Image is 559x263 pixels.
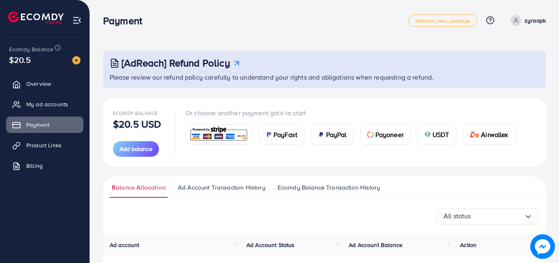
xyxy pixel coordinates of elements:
[6,158,83,174] a: Billing
[278,183,380,192] span: Ecomdy Balance Transaction History
[26,141,62,149] span: Product Links
[9,54,31,66] span: $20.5
[274,130,297,140] span: PayFast
[189,126,249,143] img: card
[326,130,347,140] span: PayPal
[375,130,404,140] span: Payoneer
[113,110,158,117] span: Ecomdy Balance
[26,121,49,129] span: Payment
[6,96,83,112] a: My ad accounts
[524,16,546,25] p: zyraapk
[26,80,51,88] span: Overview
[110,241,140,249] span: Ad account
[415,18,470,23] span: adreach_new_package
[113,141,159,157] button: Add balance
[178,183,265,192] span: Ad Account Transaction History
[471,210,524,222] input: Search for option
[6,137,83,153] a: Product Links
[120,145,152,153] span: Add balance
[311,124,354,145] a: cardPayPal
[103,15,149,27] h3: Payment
[265,131,272,138] img: card
[367,131,374,138] img: card
[246,241,295,249] span: Ad Account Status
[417,124,456,145] a: cardUSDT
[463,124,515,145] a: cardAirwallex
[360,124,411,145] a: cardPayoneer
[9,45,53,53] span: Ecomdy Balance
[112,183,166,192] span: Balance Allocation
[432,130,449,140] span: USDT
[110,72,541,82] p: Please review our refund policy carefully to understand your rights and obligations when requesti...
[113,119,161,129] p: $20.5 USD
[470,131,480,138] img: card
[349,241,403,249] span: Ad Account Balance
[8,11,64,24] img: logo
[437,208,539,224] div: Search for option
[72,16,82,25] img: menu
[6,117,83,133] a: Payment
[530,234,555,259] img: image
[186,124,252,144] a: card
[444,210,471,222] span: All status
[481,130,508,140] span: Airwallex
[408,14,477,27] a: adreach_new_package
[460,241,476,249] span: Action
[424,131,431,138] img: card
[6,75,83,92] a: Overview
[318,131,324,138] img: card
[26,100,68,108] span: My ad accounts
[507,15,546,26] a: zyraapk
[258,124,304,145] a: cardPayFast
[26,162,43,170] span: Billing
[72,56,81,64] img: image
[122,57,230,69] h3: [AdReach] Refund Policy
[186,108,522,118] p: Or choose another payment gate to start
